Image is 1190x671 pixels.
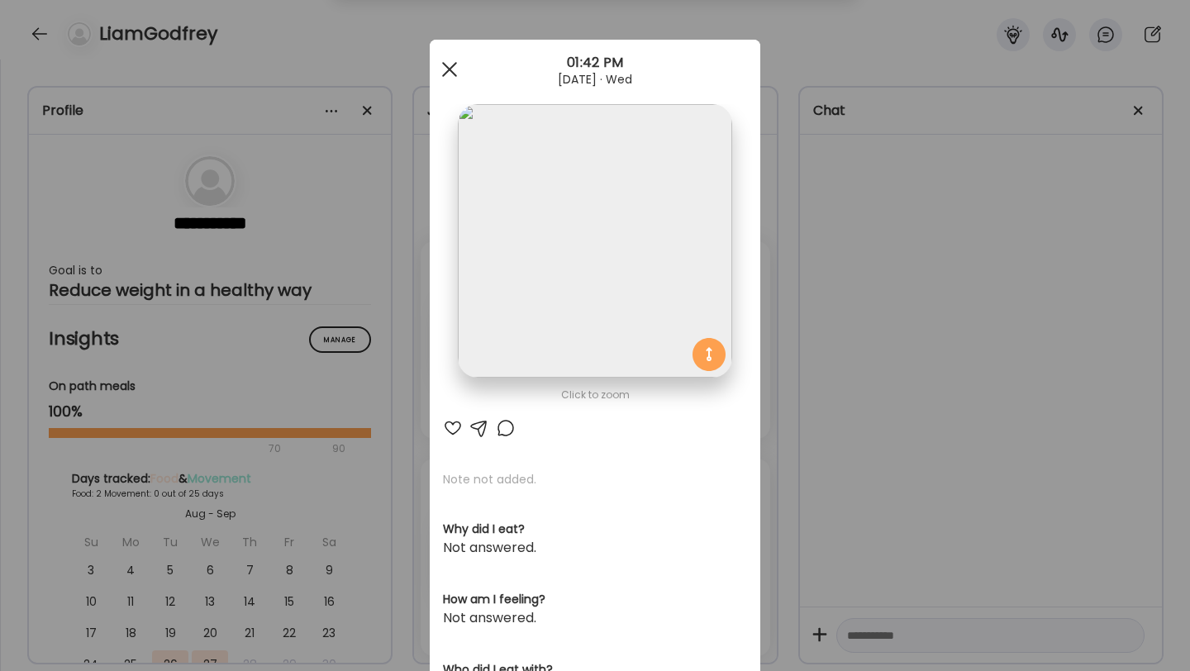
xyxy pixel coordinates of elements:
[443,521,747,538] h3: Why did I eat?
[458,104,731,378] img: images%2FUAwOHZjgBffkJIGblYu5HPnSMUM2%2FadXVnZQH4vZPtmvJKHlb%2FBZtmfexRdetaCR4nWNbg_1080
[443,591,747,608] h3: How am I feeling?
[443,538,747,558] div: Not answered.
[443,385,747,405] div: Click to zoom
[443,471,747,488] p: Note not added.
[430,73,760,86] div: [DATE] · Wed
[443,608,747,628] div: Not answered.
[430,53,760,73] div: 01:42 PM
